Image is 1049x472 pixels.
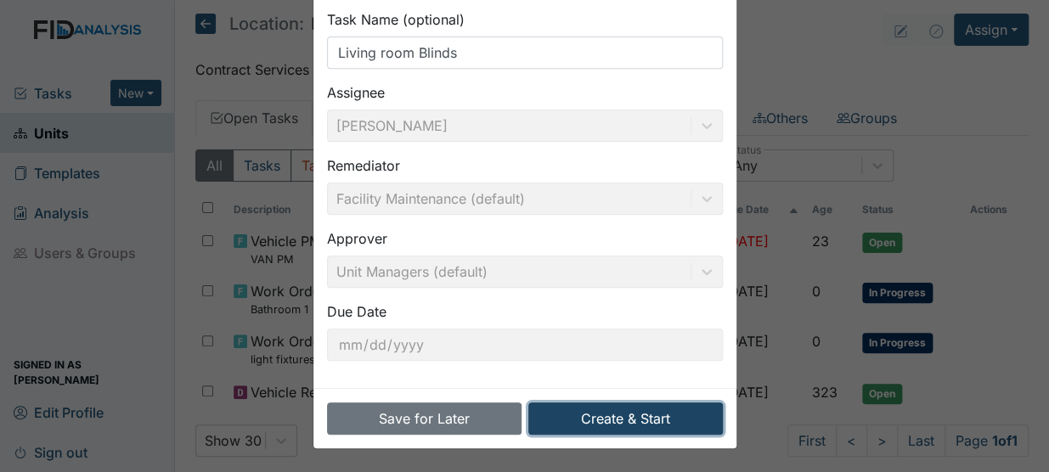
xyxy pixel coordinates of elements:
label: Due Date [327,301,386,322]
label: Remediator [327,155,400,176]
button: Save for Later [327,402,522,435]
label: Task Name (optional) [327,9,465,30]
label: Assignee [327,82,385,103]
label: Approver [327,228,387,249]
button: Create & Start [528,402,723,435]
